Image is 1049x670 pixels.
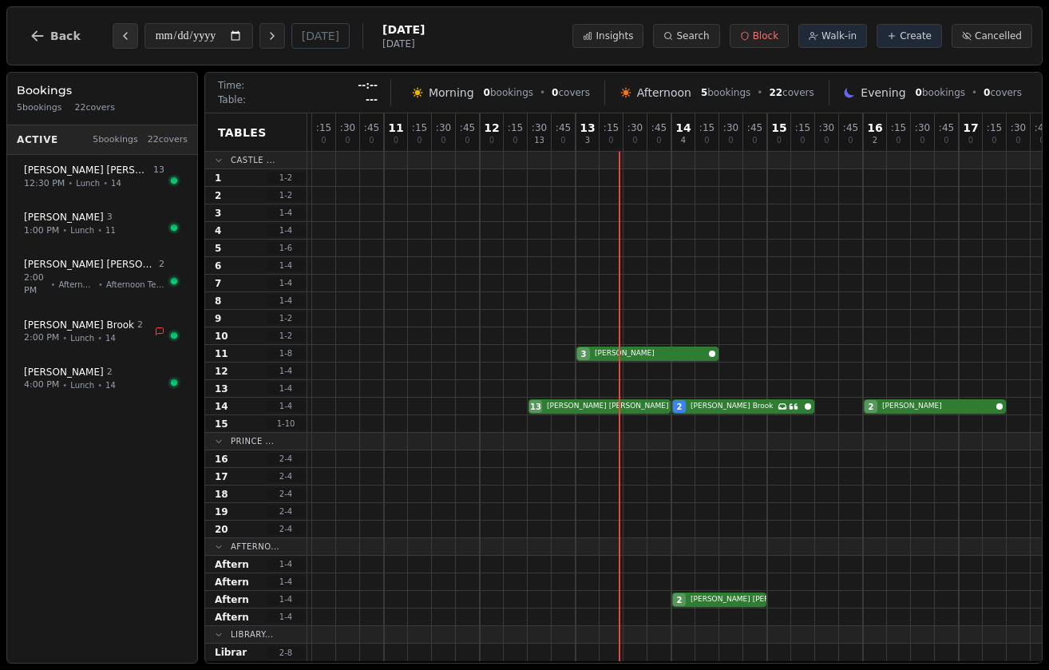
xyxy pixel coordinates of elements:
span: 2 [677,401,683,413]
span: • [540,86,545,99]
span: 0 [560,137,565,145]
span: 1 - 4 [267,277,305,289]
span: 2 - 4 [267,488,305,500]
span: 1 - 10 [267,418,305,430]
span: 14 [111,177,121,189]
span: 2 - 4 [267,470,305,482]
span: 2:00 PM [24,272,47,298]
span: : 15 [699,123,715,133]
span: covers [984,86,1022,99]
span: Table: [218,93,246,106]
span: 2:00 PM [24,331,59,345]
span: [PERSON_NAME] [595,348,706,359]
span: Block [753,30,778,42]
span: 2 [873,137,877,145]
span: 1 - 2 [267,330,305,342]
span: : 15 [987,123,1002,133]
span: 7 [215,277,221,290]
span: 1 - 4 [267,576,305,588]
span: 12 [215,365,228,378]
span: Cancelled [975,30,1022,42]
button: [PERSON_NAME]24:00 PM•Lunch•14 [14,357,191,401]
span: 14 [215,400,228,413]
span: • [757,86,762,99]
span: 1 - 4 [267,295,305,307]
span: 5 bookings [93,133,138,147]
span: Lunch [70,224,94,236]
button: Cancelled [952,24,1032,48]
span: 2 - 4 [267,523,305,535]
span: 3 [107,211,113,224]
span: : 15 [508,123,523,133]
span: • [97,379,102,391]
span: 0 [513,137,517,145]
span: 22 covers [148,133,188,147]
span: 0 [968,137,973,145]
span: Back [50,30,81,42]
span: Aftern [215,558,249,571]
span: • [62,224,67,236]
button: [PERSON_NAME] [PERSON_NAME]22:00 PM•Afternoon Tea•Afternoon Tea Room 3 [14,249,191,307]
span: covers [552,86,590,99]
span: : 45 [364,123,379,133]
span: 16 [215,453,228,466]
span: Library... [231,628,274,640]
span: Lunch [70,332,94,344]
span: Prince ... [231,435,274,447]
span: [DATE] [382,22,425,38]
span: Afternoon Tea Room 3 [106,279,164,291]
span: : 45 [747,123,762,133]
span: 1 - 4 [267,365,305,377]
span: 0 [896,137,901,145]
span: 13 [530,401,541,413]
button: Back [17,17,93,55]
span: : 15 [891,123,906,133]
svg: Customer message [789,402,798,411]
span: 1 - 4 [267,558,305,570]
span: Aftern [215,611,249,624]
span: 0 [1039,137,1044,145]
span: 0 [345,137,350,145]
span: 22 [769,87,782,98]
span: 10 [215,330,228,343]
span: 17 [963,122,978,133]
span: [PERSON_NAME] [24,366,104,379]
span: 6 [215,260,221,272]
button: Insights [572,24,643,48]
span: 14 [675,122,691,133]
span: 1 - 4 [267,224,305,236]
span: : 30 [532,123,547,133]
span: 17 [215,470,228,483]
span: 1 - 6 [267,242,305,254]
span: 1 - 4 [267,207,305,219]
span: 0 [916,87,922,98]
span: [PERSON_NAME] [PERSON_NAME] [24,164,150,176]
span: 0 [484,87,490,98]
button: [DATE] [291,23,350,49]
span: 0 [944,137,948,145]
span: • [62,379,67,391]
span: : 15 [412,123,427,133]
span: 11 [215,347,228,360]
span: 4 [215,224,221,237]
span: 15 [771,122,786,133]
span: Afterno... [231,541,279,553]
span: Aftern [215,593,249,606]
span: : 45 [651,123,667,133]
button: Block [730,24,789,48]
span: 14 [105,379,116,391]
span: • [68,177,73,189]
span: 18 [215,488,228,501]
span: 2 [159,258,164,272]
span: : 45 [843,123,858,133]
span: : 30 [915,123,930,133]
span: 0 [465,137,469,145]
span: Lunch [76,177,100,189]
span: Castle ... [231,154,275,166]
span: 1 - 2 [267,189,305,201]
span: 2 [677,594,683,606]
span: • [50,279,55,291]
span: 0 [394,137,398,145]
span: 3 [215,207,221,220]
span: Morning [429,85,474,101]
